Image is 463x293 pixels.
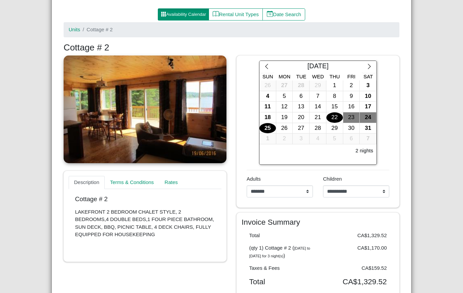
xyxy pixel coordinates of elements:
button: 29 [326,123,343,134]
span: Children [323,176,342,182]
button: 15 [326,102,343,112]
button: 2 [343,80,360,91]
svg: chevron right [366,63,372,70]
button: 8 [326,91,343,102]
button: 24 [360,112,377,123]
button: bookRental Unit Types [209,8,263,21]
button: 13 [293,102,310,112]
div: 13 [293,102,309,112]
button: 23 [343,112,360,123]
div: 27 [293,123,309,134]
p: LAKEFRONT 2 BEDROOM CHALET STYLE, 2 BEDROOMS,4 DOUBLE BEDS,1 FOUR PIECE BATHROOM, SUN DECK, BBQ, ... [75,208,215,239]
span: Sat [363,74,373,79]
button: 6 [293,91,310,102]
span: Wed [312,74,324,79]
button: 10 [360,91,377,102]
a: Rates [159,176,183,189]
button: 5 [276,91,293,102]
div: 17 [360,102,376,112]
button: 18 [259,112,276,123]
button: 11 [259,102,276,112]
button: 4 [310,134,326,144]
div: 24 [360,112,376,123]
button: chevron left [259,61,274,73]
div: CA$1,329.52 [318,277,392,286]
div: CA$1,170.00 [318,244,392,259]
button: 1 [326,80,343,91]
button: 3 [293,134,310,144]
div: 10 [360,91,376,102]
span: Adults [247,176,261,182]
button: calendar dateDate Search [262,8,305,21]
button: grid3x3 gap fillAvailability Calendar [158,8,209,21]
span: Mon [279,74,290,79]
button: 27 [293,123,310,134]
button: 26 [276,123,293,134]
button: 28 [310,123,326,134]
button: 25 [259,123,276,134]
h3: Cottage # 2 [64,42,399,53]
button: 31 [360,123,377,134]
button: 7 [310,91,326,102]
div: CA$1,329.52 [318,232,392,240]
h6: 2 nights [355,148,373,154]
button: 2 [276,134,293,144]
button: 28 [293,80,310,91]
button: 16 [343,102,360,112]
button: 5 [326,134,343,144]
div: 6 [293,91,309,102]
div: CA$159.52 [318,264,392,272]
button: 29 [310,80,326,91]
span: Fri [347,74,355,79]
div: 7 [360,134,376,144]
button: 12 [276,102,293,112]
p: Cottage # 2 [75,195,215,203]
div: 22 [326,112,343,123]
div: 19 [276,112,293,123]
button: 21 [310,112,326,123]
div: 30 [343,123,360,134]
svg: book [213,11,219,17]
button: 26 [259,80,276,91]
button: 6 [343,134,360,144]
button: 17 [360,102,377,112]
div: Total [244,277,318,286]
svg: calendar date [267,11,273,17]
button: chevron right [362,61,377,73]
button: 1 [259,134,276,144]
div: 28 [293,80,309,91]
button: 20 [293,112,310,123]
span: Sun [262,74,273,79]
a: Units [69,27,80,32]
div: 14 [310,102,326,112]
div: (qty 1) Cottage # 2 ( ) [244,244,318,259]
button: 9 [343,91,360,102]
div: 4 [259,91,276,102]
span: Tue [296,74,306,79]
a: Terms & Conditions [105,176,159,189]
span: Thu [329,74,340,79]
i: [DATE] to [DATE] for 3 night(s) [249,246,310,258]
div: 3 [293,134,309,144]
div: 20 [293,112,309,123]
button: 3 [360,80,377,91]
div: 3 [360,80,376,91]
